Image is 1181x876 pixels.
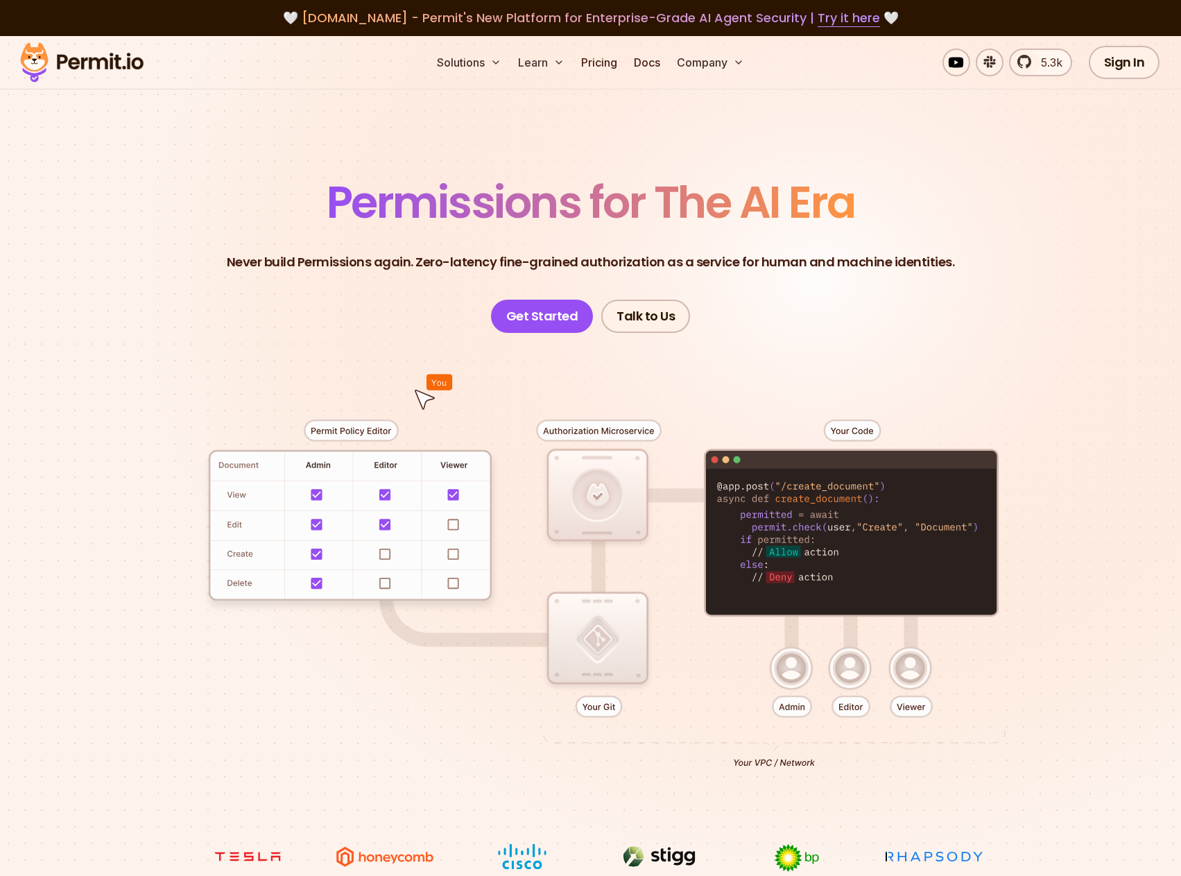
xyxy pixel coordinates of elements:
[196,843,300,870] img: tesla
[14,39,150,86] img: Permit logo
[1033,54,1062,71] span: 5.3k
[882,843,986,870] img: Rhapsody Health
[33,8,1148,28] div: 🤍 🤍
[818,9,880,27] a: Try it here
[333,843,437,870] img: Honeycomb
[327,171,855,233] span: Permissions for The AI Era
[1089,46,1160,79] a: Sign In
[431,49,507,76] button: Solutions
[302,9,880,26] span: [DOMAIN_NAME] - Permit's New Platform for Enterprise-Grade AI Agent Security |
[470,843,574,870] img: Cisco
[227,252,955,272] p: Never build Permissions again. Zero-latency fine-grained authorization as a service for human and...
[607,843,712,870] img: Stigg
[628,49,666,76] a: Docs
[512,49,570,76] button: Learn
[745,843,849,873] img: bp
[1009,49,1072,76] a: 5.3k
[491,300,594,333] a: Get Started
[671,49,750,76] button: Company
[601,300,690,333] a: Talk to Us
[576,49,623,76] a: Pricing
